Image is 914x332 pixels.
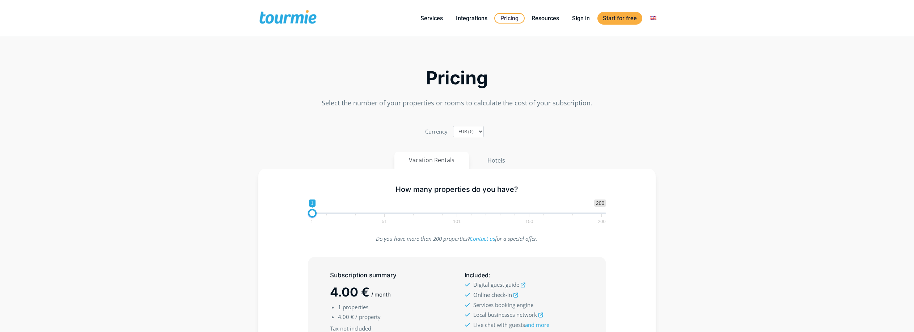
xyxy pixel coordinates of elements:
span: properties [343,303,368,311]
h5: : [465,271,584,280]
span: Digital guest guide [473,281,519,288]
span: 101 [452,220,462,223]
span: 51 [381,220,388,223]
p: Select the number of your properties or rooms to calculate the cost of your subscription. [258,98,656,108]
button: Hotels [473,152,520,169]
span: Online check-in [473,291,512,298]
span: 1 [338,303,341,311]
a: Contact us [470,235,495,242]
span: 1 [309,199,316,207]
a: Resources [526,14,564,23]
a: Pricing [494,13,525,24]
span: 4.00 € [330,285,369,299]
span: 1 [309,220,314,223]
a: and more [525,321,549,328]
h2: Pricing [258,70,656,87]
span: / property [355,313,381,320]
span: / month [371,291,391,298]
span: Local businesses network [473,311,537,318]
a: Services [415,14,448,23]
span: Included [465,272,488,279]
span: 4.00 € [338,313,354,320]
a: Integrations [450,14,493,23]
label: Currency [425,127,448,136]
span: 150 [524,220,534,223]
h5: Subscription summary [330,271,449,280]
a: Sign in [567,14,595,23]
span: Services booking engine [473,301,533,308]
span: 200 [594,199,606,207]
button: Vacation Rentals [394,152,469,169]
h5: How many properties do you have? [308,185,606,194]
p: Do you have more than 200 properties? for a special offer. [308,234,606,244]
span: 200 [597,220,607,223]
span: Live chat with guests [473,321,549,328]
u: Tax not included [330,325,371,332]
a: Start for free [597,12,642,25]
